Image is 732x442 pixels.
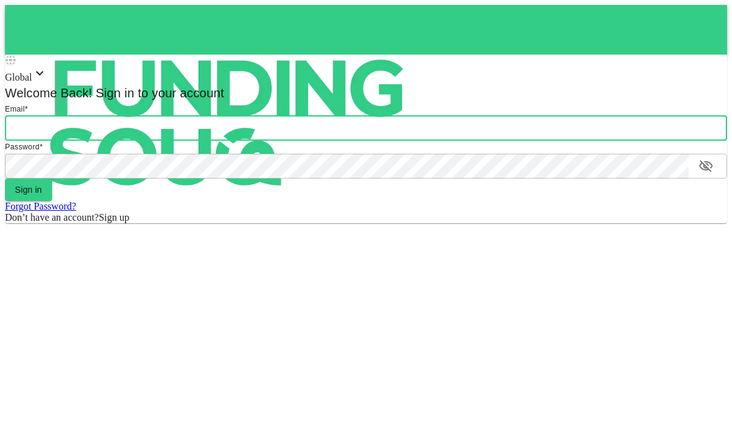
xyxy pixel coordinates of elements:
[99,212,129,223] span: Sign up
[5,116,727,141] input: email
[5,105,25,113] span: Email
[5,66,727,83] div: Global
[5,5,452,241] img: logo
[92,86,225,100] span: Sign in to your account
[5,179,52,201] button: Sign in
[5,143,40,151] span: Password
[5,86,92,100] span: Welcome Back!
[5,154,689,179] input: password
[5,212,99,223] span: Don’t have an account?
[5,201,76,211] a: Forgot Password?
[5,5,727,55] a: logo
